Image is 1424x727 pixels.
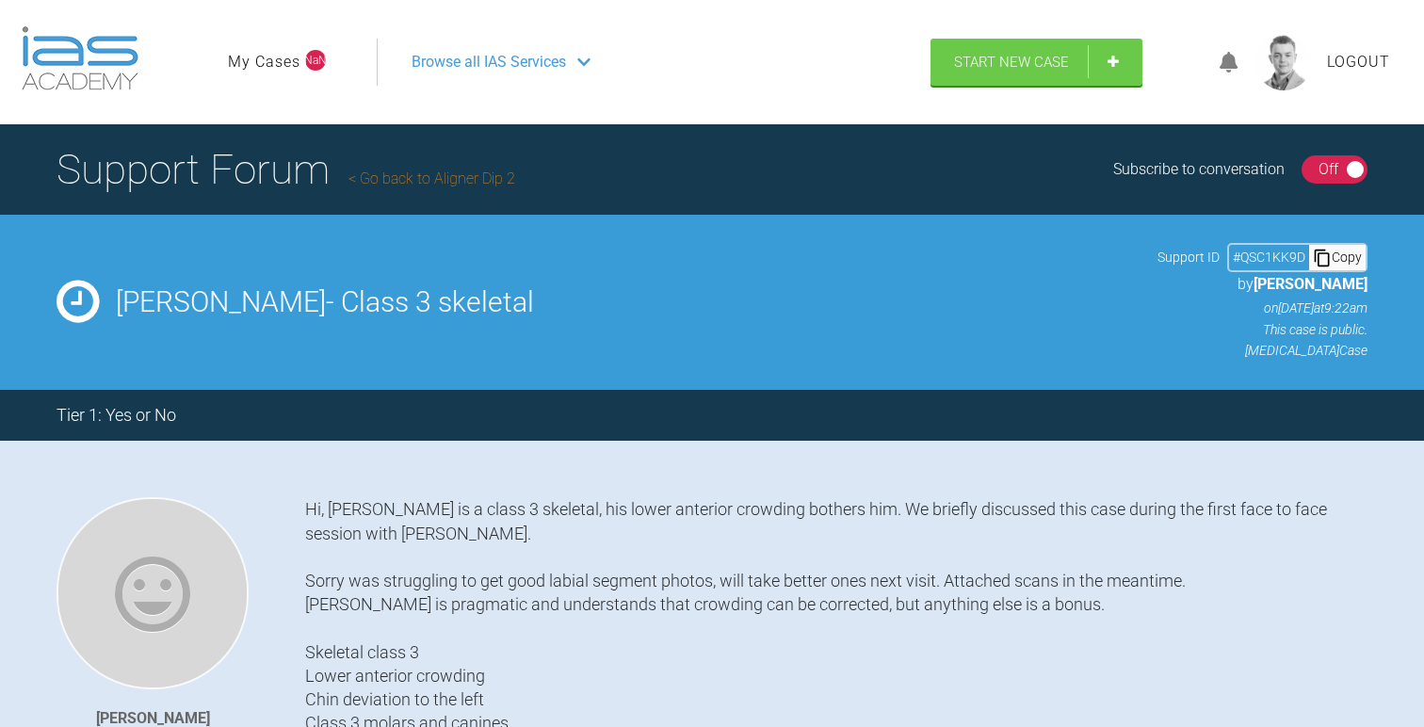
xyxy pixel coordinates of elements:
[412,50,566,74] span: Browse all IAS Services
[1254,275,1367,293] span: [PERSON_NAME]
[116,288,1141,316] h2: [PERSON_NAME]- Class 3 skeletal
[1157,272,1367,297] p: by
[1309,245,1366,269] div: Copy
[1157,340,1367,361] p: [MEDICAL_DATA] Case
[1157,247,1220,267] span: Support ID
[228,50,300,74] a: My Cases
[954,54,1069,71] span: Start New Case
[1327,50,1390,74] a: Logout
[57,402,176,429] div: Tier 1: Yes or No
[348,170,515,187] a: Go back to Aligner Dip 2
[22,26,138,90] img: logo-light.3e3ef733.png
[57,497,249,689] img: Ratna Ankilla
[305,50,326,71] span: NaN
[1229,247,1309,267] div: # QSC1KK9D
[930,39,1142,86] a: Start New Case
[1157,298,1367,318] p: on [DATE] at 9:22am
[1319,157,1338,182] div: Off
[1255,34,1312,90] img: profile.png
[1113,157,1285,182] div: Subscribe to conversation
[57,137,515,202] h1: Support Forum
[1157,319,1367,340] p: This case is public.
